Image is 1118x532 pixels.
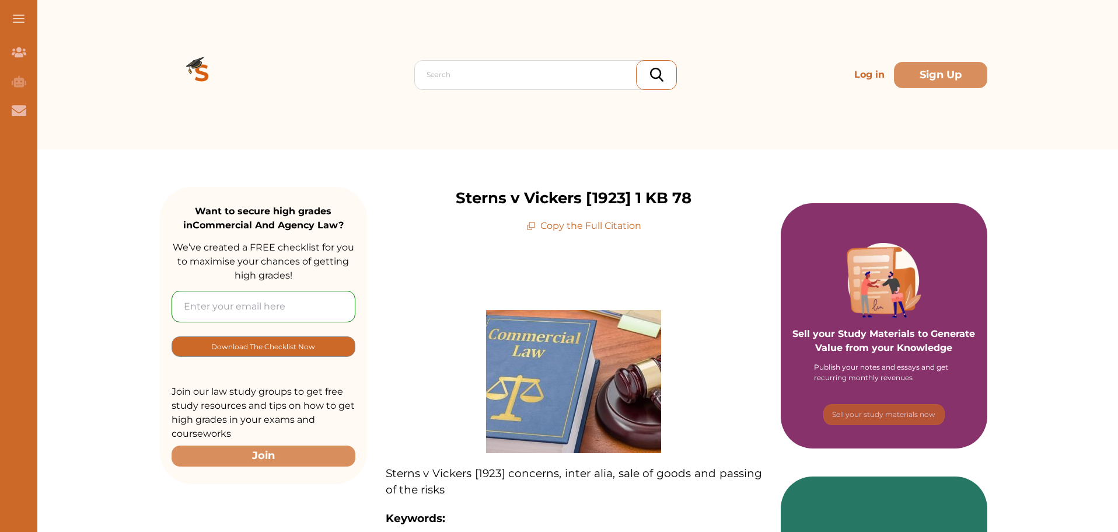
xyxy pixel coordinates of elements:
[850,63,889,86] p: Log in
[526,219,641,233] p: Copy the Full Citation
[456,187,691,210] p: Sterns v Vickers [1923] 1 KB 78
[486,310,661,453] img: Commercial-and-Agency-Law-feature-300x245.jpg
[650,68,663,82] img: search_icon
[823,404,945,425] button: [object Object]
[172,291,355,322] input: Enter your email here
[172,336,355,357] button: [object Object]
[894,62,987,88] button: Sign Up
[183,206,344,231] strong: Want to secure high grades in Commercial And Agency Law ?
[172,385,355,441] p: Join our law study groups to get free study resources and tips on how to get high grades in your ...
[211,340,315,353] p: Download The Checklist Now
[832,409,935,420] p: Sell your study materials now
[814,362,954,383] div: Publish your notes and essays and get recurring monthly revenues
[160,33,244,117] img: Logo
[172,446,355,466] button: Join
[173,242,354,281] span: We’ve created a FREE checklist for you to maximise your chances of getting high grades!
[386,512,445,525] strong: Keywords:
[847,243,921,318] img: Purple card image
[792,294,976,355] p: Sell your Study Materials to Generate Value from your Knowledge
[386,467,762,496] span: Sterns v Vickers [1923] concerns, inter alia, sale of goods and passing of the risks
